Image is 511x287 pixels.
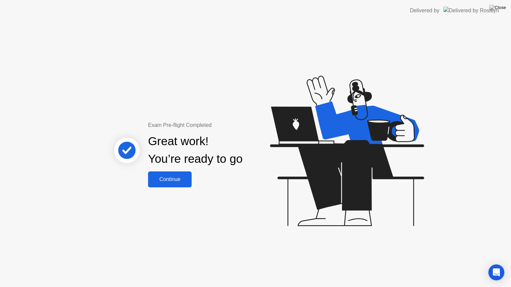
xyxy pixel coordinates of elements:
[489,5,506,10] img: Close
[443,7,499,14] img: Delivered by Rosalyn
[410,7,439,15] div: Delivered by
[148,133,243,168] div: Great work! You’re ready to go
[148,171,192,187] button: Continue
[150,176,190,182] div: Continue
[488,264,504,280] div: Open Intercom Messenger
[148,121,285,129] div: Exam Pre-flight Completed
